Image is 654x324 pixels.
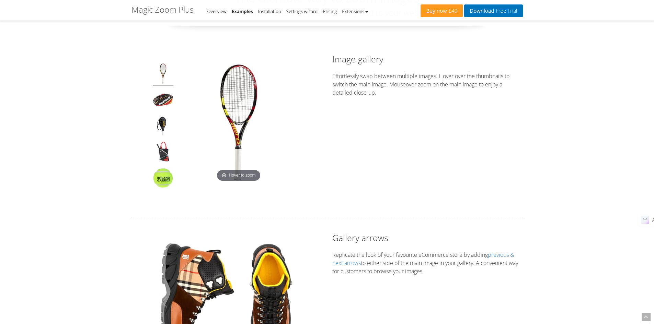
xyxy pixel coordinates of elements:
a: Buy now£49 [421,4,463,17]
span: £49 [447,8,458,14]
h1: Magic Zoom Plus [131,5,194,14]
img: Magic Zoom Plus - Examples [153,168,173,190]
a: Pricing [323,8,337,14]
a: Examples [232,8,253,14]
h2: Gallery arrows [332,232,523,244]
a: Overview [207,8,227,14]
img: Magic Zoom Plus - Examples [153,63,173,86]
a: Extensions [342,8,368,14]
img: Magic Zoom Plus - Examples [153,142,173,164]
a: previous & next arrows [332,251,514,267]
a: DownloadFree Trial [464,4,523,17]
button: Previous [159,292,170,312]
img: Magic Zoom Plus - Examples [153,116,173,138]
h2: Image gallery [332,53,523,65]
span: Free Trial [494,8,517,14]
img: Magic Zoom Plus - Examples [153,89,173,112]
img: Magic Zoom Plus - Examples [179,63,299,183]
button: Next [283,292,294,312]
p: Replicate the look of your favourite eCommerce store by adding to either side of the main image i... [332,251,523,275]
a: Magic Zoom Plus - ExamplesHover to zoom [179,63,299,183]
a: Installation [258,8,281,14]
a: Settings wizard [286,8,318,14]
p: Effortlessly swap between multiple images. Hover over the thumbnails to switch the main image. Mo... [332,72,523,97]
